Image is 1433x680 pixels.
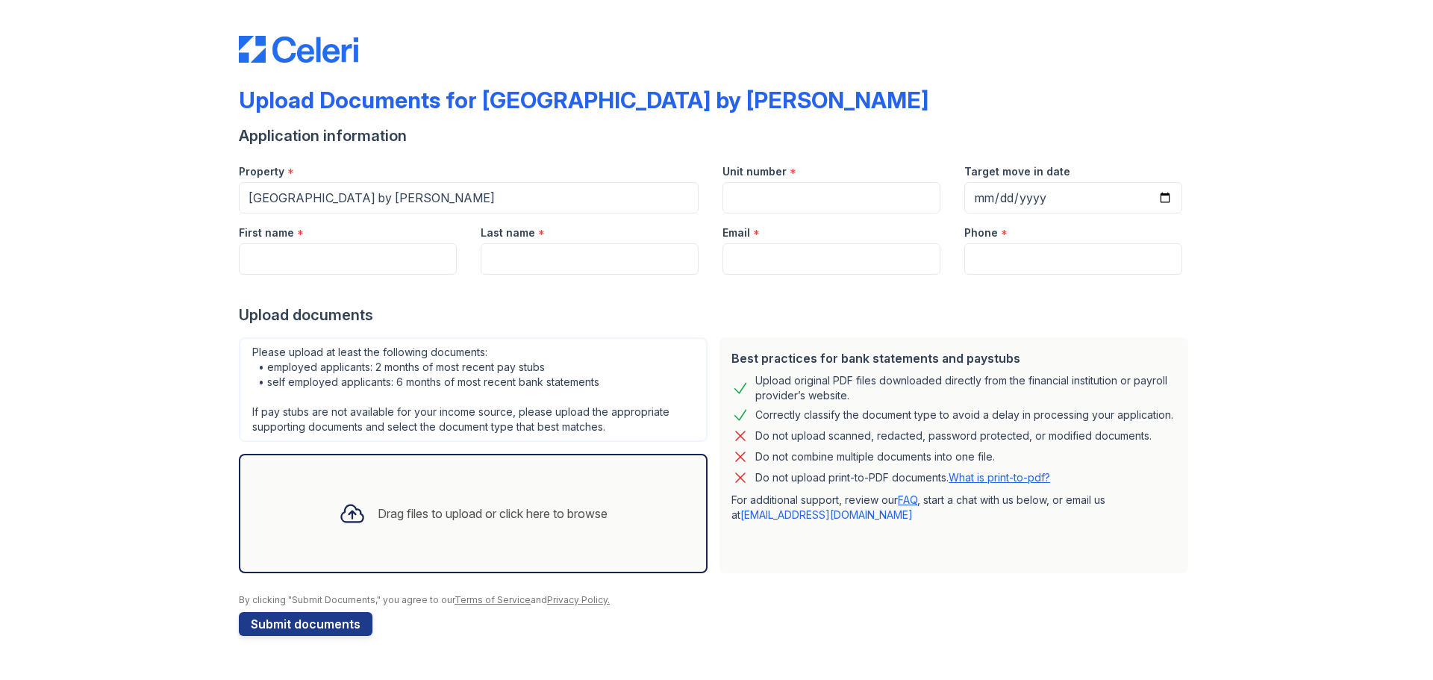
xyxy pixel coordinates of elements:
label: Last name [481,225,535,240]
div: Best practices for bank statements and paystubs [731,349,1176,367]
label: Property [239,164,284,179]
div: Do not upload scanned, redacted, password protected, or modified documents. [755,427,1152,445]
label: Unit number [722,164,787,179]
label: First name [239,225,294,240]
label: Target move in date [964,164,1070,179]
a: Terms of Service [455,594,531,605]
p: For additional support, review our , start a chat with us below, or email us at [731,493,1176,523]
button: Submit documents [239,612,372,636]
div: Please upload at least the following documents: • employed applicants: 2 months of most recent pa... [239,337,708,442]
a: FAQ [898,493,917,506]
div: Application information [239,125,1194,146]
img: CE_Logo_Blue-a8612792a0a2168367f1c8372b55b34899dd931a85d93a1a3d3e32e68fde9ad4.png [239,36,358,63]
div: Do not combine multiple documents into one file. [755,448,995,466]
label: Email [722,225,750,240]
p: Do not upload print-to-PDF documents. [755,470,1050,485]
div: Upload original PDF files downloaded directly from the financial institution or payroll provider’... [755,373,1176,403]
a: [EMAIL_ADDRESS][DOMAIN_NAME] [740,508,913,521]
div: Upload documents [239,305,1194,325]
div: By clicking "Submit Documents," you agree to our and [239,594,1194,606]
a: What is print-to-pdf? [949,471,1050,484]
div: Upload Documents for [GEOGRAPHIC_DATA] by [PERSON_NAME] [239,87,928,113]
div: Drag files to upload or click here to browse [378,505,608,523]
label: Phone [964,225,998,240]
a: Privacy Policy. [547,594,610,605]
div: Correctly classify the document type to avoid a delay in processing your application. [755,406,1173,424]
